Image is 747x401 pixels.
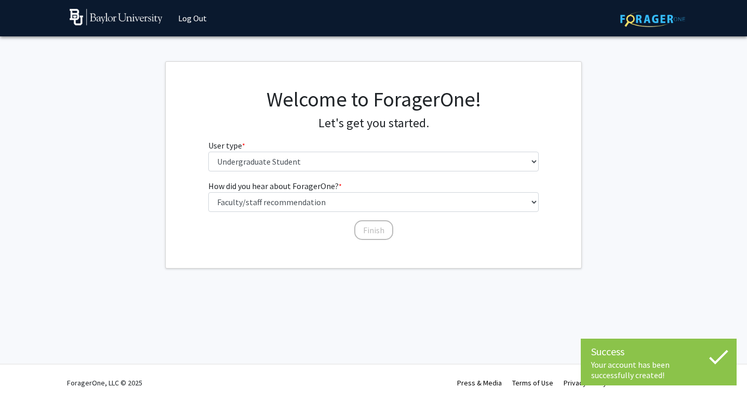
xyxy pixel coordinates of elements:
[457,378,502,387] a: Press & Media
[591,344,726,359] div: Success
[208,116,539,131] h4: Let's get you started.
[208,180,342,192] label: How did you hear about ForagerOne?
[620,11,685,27] img: ForagerOne Logo
[70,9,163,25] img: Baylor University Logo
[354,220,393,240] button: Finish
[512,378,553,387] a: Terms of Use
[591,359,726,380] div: Your account has been successfully created!
[67,365,142,401] div: ForagerOne, LLC © 2025
[208,139,245,152] label: User type
[8,354,44,393] iframe: Chat
[208,87,539,112] h1: Welcome to ForagerOne!
[564,378,607,387] a: Privacy Policy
